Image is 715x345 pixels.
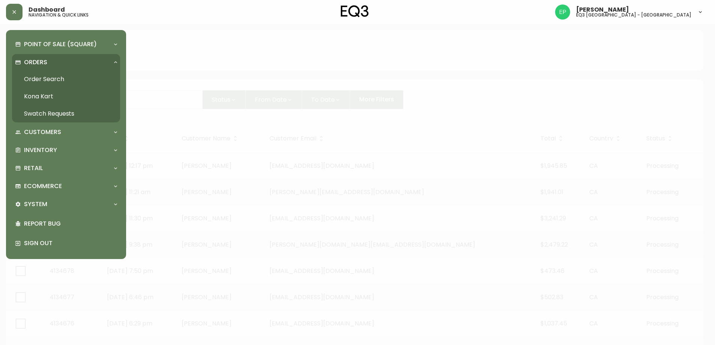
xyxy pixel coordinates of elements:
span: [PERSON_NAME] [576,7,629,13]
p: Point of Sale (Square) [24,40,97,48]
p: System [24,200,47,208]
a: Kona Kart [12,88,120,105]
a: Order Search [12,71,120,88]
div: System [12,196,120,212]
div: Ecommerce [12,178,120,194]
p: Inventory [24,146,57,154]
p: Sign Out [24,239,117,247]
a: Swatch Requests [12,105,120,122]
p: Retail [24,164,43,172]
div: Inventory [12,142,120,158]
div: Retail [12,160,120,176]
h5: navigation & quick links [29,13,89,17]
div: Sign Out [12,234,120,253]
div: Report Bug [12,214,120,234]
span: Dashboard [29,7,65,13]
div: Orders [12,54,120,71]
p: Ecommerce [24,182,62,190]
div: Point of Sale (Square) [12,36,120,53]
img: logo [341,5,369,17]
p: Customers [24,128,61,136]
p: Report Bug [24,220,117,228]
p: Orders [24,58,47,66]
h5: eq3 [GEOGRAPHIC_DATA] - [GEOGRAPHIC_DATA] [576,13,691,17]
div: Customers [12,124,120,140]
img: edb0eb29d4ff191ed42d19acdf48d771 [555,5,570,20]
